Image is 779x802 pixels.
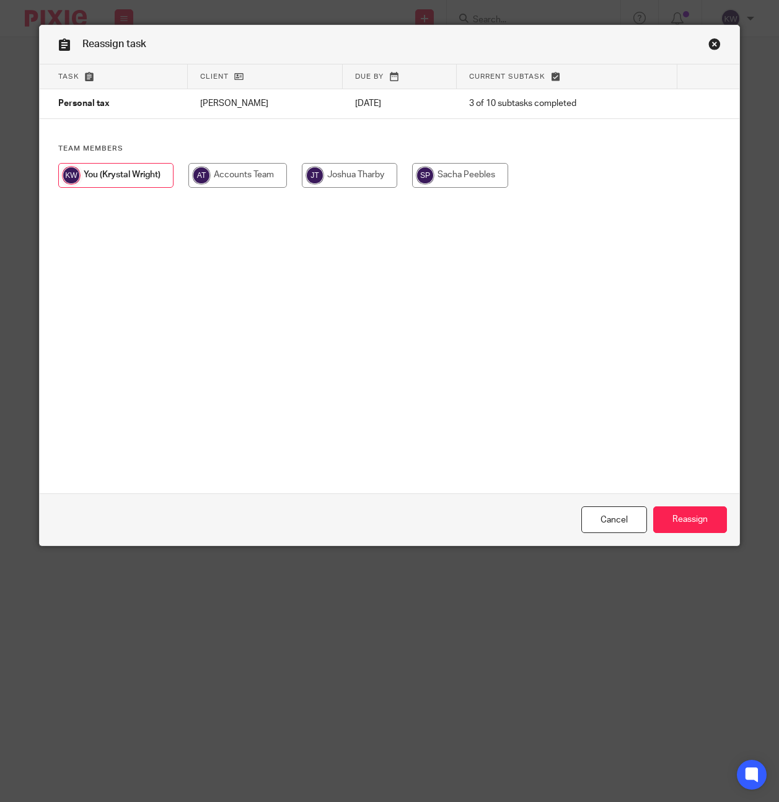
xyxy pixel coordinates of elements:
span: Current subtask [469,73,545,80]
span: Personal tax [58,100,110,108]
input: Reassign [653,506,727,533]
a: Close this dialog window [708,38,721,55]
td: 3 of 10 subtasks completed [457,89,677,119]
span: Task [58,73,79,80]
h4: Team members [58,144,721,154]
a: Close this dialog window [581,506,647,533]
span: Reassign task [82,39,146,49]
p: [PERSON_NAME] [200,97,331,110]
span: Due by [355,73,384,80]
p: [DATE] [355,97,444,110]
span: Client [200,73,229,80]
